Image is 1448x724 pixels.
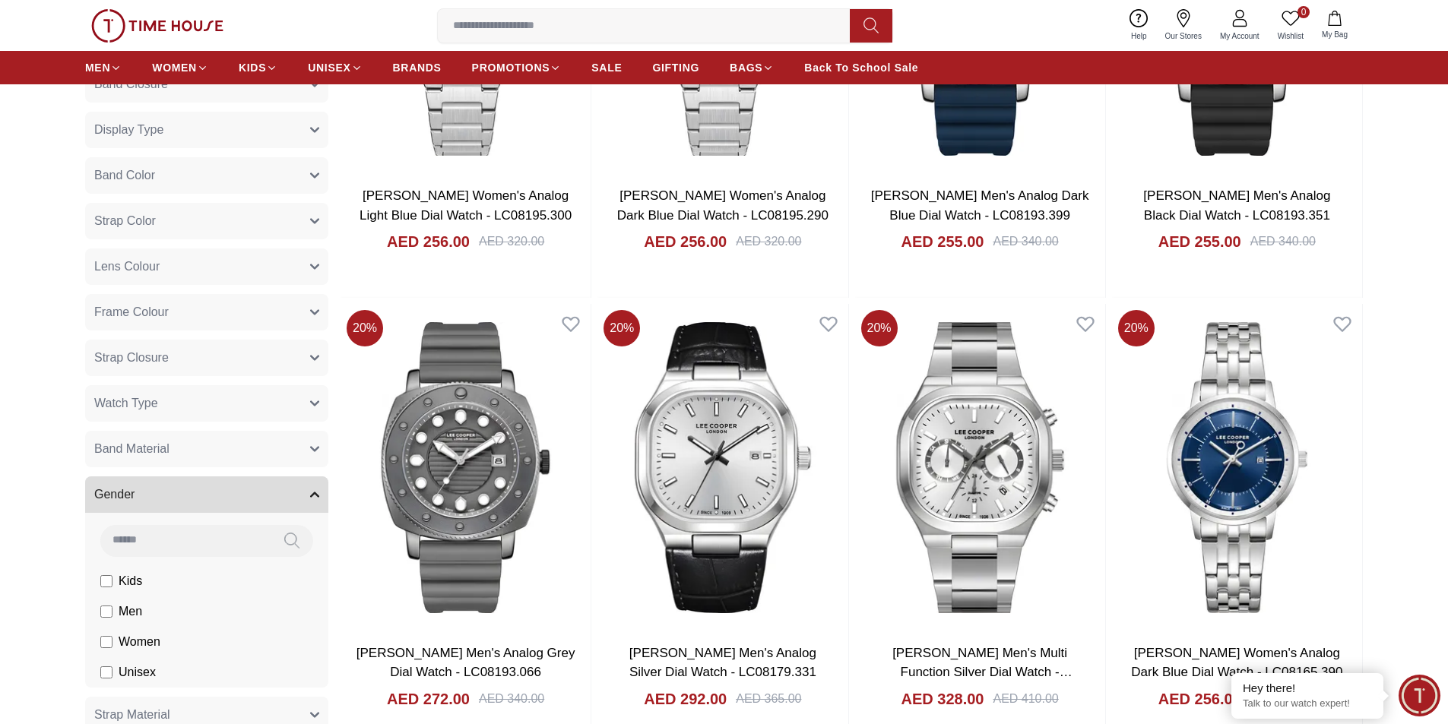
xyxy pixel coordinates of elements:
div: AED 410.00 [993,690,1058,708]
h4: AED 256.00 [644,231,727,252]
a: UNISEX [308,54,362,81]
a: BRANDS [393,54,442,81]
a: MEN [85,54,122,81]
a: [PERSON_NAME] Men's Analog Dark Blue Dial Watch - LC08193.399 [871,188,1089,223]
a: Help [1122,6,1156,45]
input: Unisex [100,666,112,678]
span: Strap Material [94,706,170,724]
button: Display Type [85,112,328,148]
a: WOMEN [152,54,208,81]
h4: AED 256.00 [387,231,470,252]
span: Band Color [94,166,155,185]
div: AED 340.00 [1250,232,1316,251]
span: My Bag [1316,29,1354,40]
span: UNISEX [308,60,350,75]
div: AED 320.00 [736,232,801,251]
span: Women [119,633,160,651]
h4: AED 255.00 [1158,231,1241,252]
span: My Account [1214,30,1266,42]
span: Strap Closure [94,349,169,367]
h4: AED 328.00 [901,688,984,710]
input: Men [100,605,112,618]
button: Band Material [85,431,328,467]
a: [PERSON_NAME] Men's Analog Silver Dial Watch - LC08179.331 [629,646,816,680]
span: BRANDS [393,60,442,75]
a: PROMOTIONS [472,54,562,81]
div: AED 320.00 [479,232,544,251]
p: Talk to our watch expert! [1243,697,1372,710]
div: Hey there! [1243,681,1372,696]
span: 20 % [604,310,640,346]
span: 20 % [861,310,898,346]
button: Strap Color [85,203,328,239]
button: Strap Closure [85,340,328,376]
a: KIDS [239,54,277,81]
button: Lens Colour [85,248,328,285]
button: Band Color [85,157,328,194]
a: [PERSON_NAME] Women's Analog Light Blue Dial Watch - LC08195.300 [360,188,572,223]
div: AED 340.00 [479,690,544,708]
span: BAGS [730,60,762,75]
a: BAGS [730,54,774,81]
div: AED 365.00 [736,690,801,708]
span: Unisex [119,663,156,681]
button: Gender [85,476,328,513]
h4: AED 255.00 [901,231,984,252]
span: Band Material [94,440,170,458]
div: Chat Widget [1399,675,1440,716]
h4: AED 256.00 [1158,688,1241,710]
span: Strap Color [94,212,156,230]
input: Kids [100,575,112,587]
h4: AED 292.00 [644,688,727,710]
span: MEN [85,60,110,75]
img: Lee Cooper Men's Analog Silver Dial Watch - LC08179.331 [597,304,848,631]
span: Lens Colour [94,258,160,276]
span: Men [119,602,142,621]
img: ... [91,9,223,43]
span: 20 % [1118,310,1155,346]
span: Frame Colour [94,303,169,321]
span: Our Stores [1159,30,1208,42]
button: My Bag [1313,8,1357,43]
h4: AED 272.00 [387,688,470,710]
img: Lee Cooper Men's Analog Grey Dial Watch - LC08193.066 [341,304,591,631]
span: Kids [119,572,142,590]
a: GIFTING [652,54,699,81]
div: AED 340.00 [993,232,1058,251]
span: GIFTING [652,60,699,75]
a: Our Stores [1156,6,1211,45]
span: Back To School Sale [804,60,918,75]
span: 20 % [347,310,383,346]
a: SALE [591,54,622,81]
span: Gender [94,485,135,504]
span: 0 [1297,6,1310,18]
button: Frame Colour [85,294,328,330]
span: PROMOTIONS [472,60,550,75]
button: Watch Type [85,385,328,422]
a: [PERSON_NAME] Men's Analog Black Dial Watch - LC08193.351 [1143,188,1330,223]
span: Help [1125,30,1153,42]
a: [PERSON_NAME] Women's Analog Dark Blue Dial Watch - LC08195.290 [617,188,829,223]
img: Lee Cooper Men's Multi Function Silver Dial Watch - LC08169.330 [855,304,1105,631]
a: [PERSON_NAME] Women's Analog Dark Blue Dial Watch - LC08165.390 [1131,646,1342,680]
span: WOMEN [152,60,197,75]
span: SALE [591,60,622,75]
a: [PERSON_NAME] Men's Analog Grey Dial Watch - LC08193.066 [356,646,575,680]
span: Wishlist [1272,30,1310,42]
span: Display Type [94,121,163,139]
a: Back To School Sale [804,54,918,81]
span: KIDS [239,60,266,75]
span: Watch Type [94,394,158,413]
a: [PERSON_NAME] Men's Multi Function Silver Dial Watch - LC08169.330 [892,646,1073,699]
img: Lee Cooper Women's Analog Dark Blue Dial Watch - LC08165.390 [1112,304,1362,631]
input: Women [100,636,112,648]
a: 0Wishlist [1269,6,1313,45]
